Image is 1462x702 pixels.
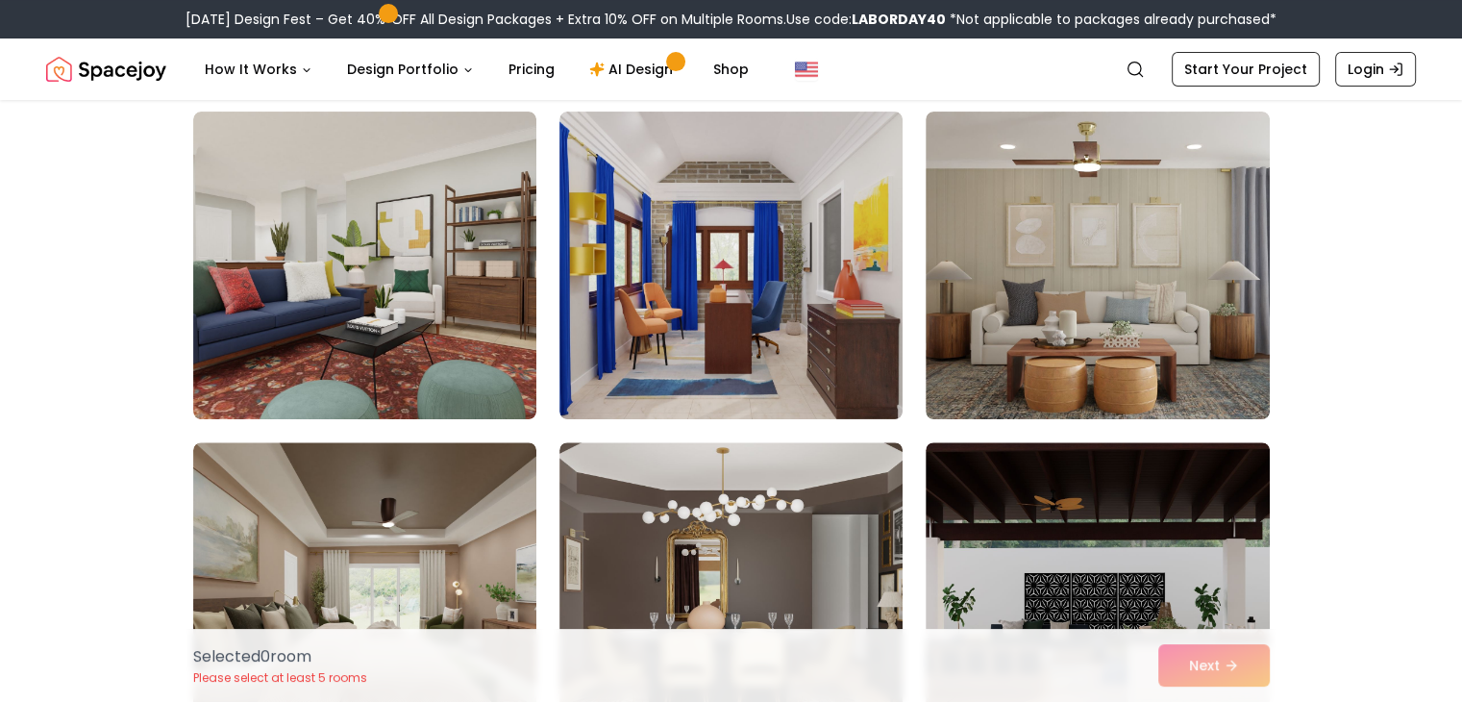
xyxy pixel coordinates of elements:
p: Please select at least 5 rooms [193,670,367,686]
button: Design Portfolio [332,50,489,88]
a: Pricing [493,50,570,88]
nav: Global [46,38,1416,100]
p: Selected 0 room [193,645,367,668]
a: Start Your Project [1172,52,1320,87]
b: LABORDAY40 [852,10,946,29]
div: [DATE] Design Fest – Get 40% OFF All Design Packages + Extra 10% OFF on Multiple Rooms. [186,10,1276,29]
img: United States [795,58,818,81]
a: AI Design [574,50,694,88]
button: How It Works [189,50,328,88]
span: *Not applicable to packages already purchased* [946,10,1276,29]
img: Spacejoy Logo [46,50,166,88]
a: Spacejoy [46,50,166,88]
img: Room room-6 [926,112,1269,419]
img: Room room-4 [193,112,536,419]
nav: Main [189,50,764,88]
img: Room room-5 [559,112,903,419]
span: Use code: [786,10,946,29]
a: Login [1335,52,1416,87]
a: Shop [698,50,764,88]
